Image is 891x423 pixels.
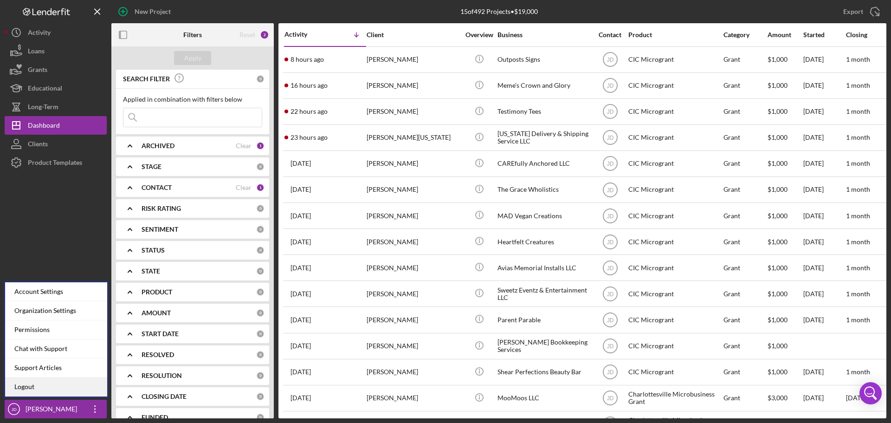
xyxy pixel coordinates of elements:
div: [DATE] [803,360,845,384]
div: $3,000 [768,386,802,410]
button: Apply [174,51,211,65]
div: Grant [723,73,767,98]
time: 2025-08-19 20:19 [291,368,311,376]
div: Product [628,31,721,39]
time: 1 month [846,81,870,89]
div: Category [723,31,767,39]
div: $1,000 [768,47,802,72]
div: CIC Microgrant [628,177,721,202]
div: Outposts Signs [497,47,590,72]
div: Grant [723,360,767,384]
div: 0 [256,288,265,296]
div: Grant [723,203,767,228]
time: 2025-08-28 20:28 [291,108,328,115]
button: Product Templates [5,153,107,172]
div: 0 [256,204,265,213]
div: [DATE] [803,47,845,72]
div: 0 [256,225,265,234]
div: 0 [256,267,265,275]
div: [PERSON_NAME] [367,281,459,306]
text: JD [607,135,613,141]
div: 1 [256,142,265,150]
text: JD [11,407,17,412]
time: 1 month [846,316,870,324]
div: [PERSON_NAME] [367,229,459,254]
time: 1 month [846,159,870,167]
a: Logout [5,377,107,397]
button: JD[PERSON_NAME] [5,400,107,418]
time: 2025-08-19 20:44 [291,342,311,350]
button: Grants [5,60,107,79]
div: Chat with Support [5,339,107,358]
time: 1 month [846,185,870,193]
div: [US_STATE] Delivery & Shipping Service LLC [497,125,590,150]
text: JD [607,369,613,376]
a: Educational [5,79,107,98]
div: 0 [256,413,265,422]
div: CIC Microgrant [628,73,721,98]
div: Educational [28,79,62,100]
b: STATE [142,267,160,275]
time: 2025-08-20 02:46 [291,290,311,298]
time: 1 month [846,55,870,63]
div: Dashboard [28,116,60,137]
button: Clients [5,135,107,153]
div: [DATE] [803,99,845,124]
time: 2025-06-17 01:30 [291,394,311,402]
div: $1,000 [768,281,802,306]
div: Grant [723,386,767,410]
div: [DATE] [803,255,845,280]
div: Grant [723,177,767,202]
div: Clear [236,142,252,150]
div: [PERSON_NAME][US_STATE] [367,125,459,150]
div: [DATE] [803,177,845,202]
text: JD [607,187,613,193]
div: [DATE] [803,203,845,228]
text: JD [607,161,613,167]
div: MAD Vegan Creations [497,203,590,228]
div: [PERSON_NAME] [367,203,459,228]
div: Loans [28,42,45,63]
div: Account Settings [5,282,107,301]
div: Avias Memorial Installs LLC [497,255,590,280]
div: Clear [236,184,252,191]
div: Organization Settings [5,301,107,320]
div: MooMoos LLC [497,386,590,410]
div: CIC Microgrant [628,203,721,228]
div: Amount [768,31,802,39]
b: CONTACT [142,184,172,191]
button: Dashboard [5,116,107,135]
div: [PERSON_NAME] [367,255,459,280]
div: $1,000 [768,255,802,280]
time: 1 month [846,368,870,376]
div: CIC Microgrant [628,360,721,384]
div: 0 [256,330,265,338]
button: Activity [5,23,107,42]
div: Parent Parable [497,307,590,332]
div: The Grace Wholistics [497,177,590,202]
div: 0 [256,75,265,83]
div: [PERSON_NAME] [367,47,459,72]
div: $1,000 [768,99,802,124]
div: [DATE] [803,229,845,254]
div: Grant [723,151,767,176]
time: 2025-08-19 22:47 [291,316,311,324]
b: ARCHIVED [142,142,174,150]
div: $1,000 [768,229,802,254]
time: 1 month [846,290,870,298]
text: JD [607,109,613,115]
div: CAREfully Anchored LLC [497,151,590,176]
text: JD [607,343,613,350]
div: 2 [260,30,269,39]
div: CIC Microgrant [628,125,721,150]
div: Grant [723,47,767,72]
text: JD [607,291,613,297]
div: Export [843,2,863,21]
div: Grant [723,255,767,280]
div: CIC Microgrant [628,229,721,254]
button: Long-Term [5,98,107,116]
div: Reset [239,31,255,39]
time: 1 month [846,238,870,246]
